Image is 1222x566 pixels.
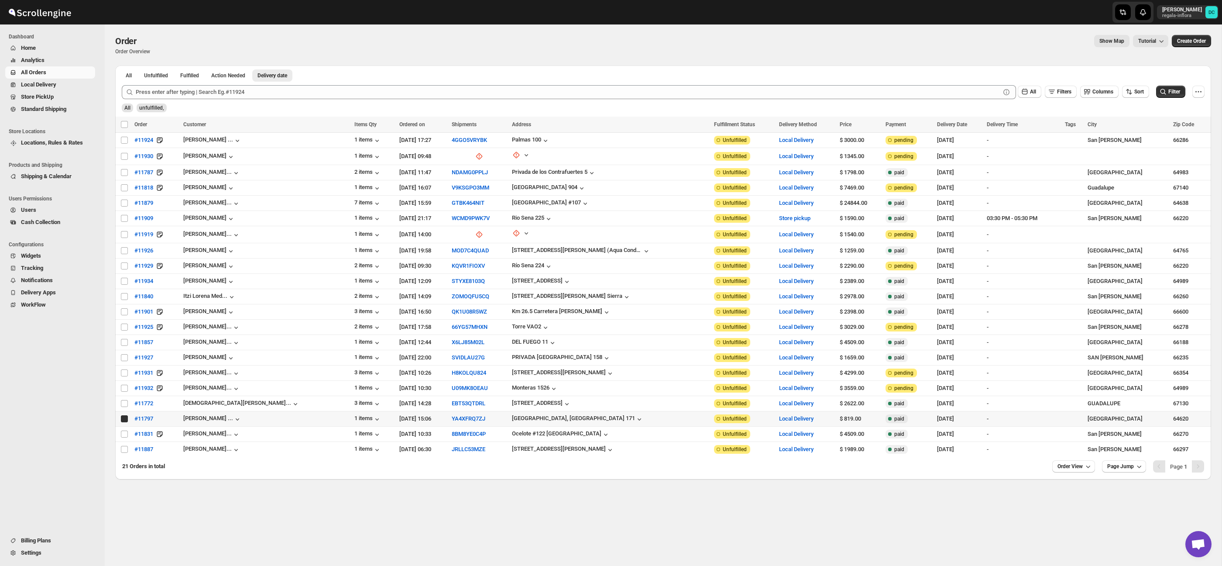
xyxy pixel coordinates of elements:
[183,400,291,406] div: [DEMOGRAPHIC_DATA][PERSON_NAME]...
[134,323,153,331] span: #11925
[354,415,381,424] div: 1 items
[512,400,571,408] button: [STREET_ADDRESS]
[21,252,41,259] span: Widgets
[354,136,381,145] div: 1 items
[512,247,651,255] button: [STREET_ADDRESS][PERSON_NAME] (Aqua Condominios)
[779,184,814,191] button: Local Delivery
[512,136,541,143] div: Palmas 100
[21,69,46,76] span: All Orders
[115,36,137,46] span: Order
[399,121,425,128] span: Ordered on
[183,445,232,452] div: [PERSON_NAME]...
[1052,460,1095,473] button: Order View
[183,308,235,317] button: [PERSON_NAME]
[354,214,381,223] button: 1 items
[354,400,381,408] button: 3 items
[183,169,232,175] div: [PERSON_NAME]...
[21,45,36,51] span: Home
[354,430,381,439] div: 1 items
[134,338,153,347] span: #11857
[512,214,553,223] button: Rio Sena 225
[1162,13,1202,18] p: regala-inflora
[129,181,158,195] button: #11818
[779,339,814,345] button: Local Delivery
[5,535,95,547] button: Billing Plans
[257,72,287,79] span: Delivery date
[779,121,817,128] span: Delivery Method
[354,262,381,271] button: 2 items
[183,152,235,161] div: [PERSON_NAME]
[512,369,606,376] div: [STREET_ADDRESS][PERSON_NAME]
[21,289,56,296] span: Delivery Apps
[1088,136,1168,145] div: San [PERSON_NAME]
[21,106,66,112] span: Standard Shipping
[452,121,477,128] span: Shipments
[1138,38,1156,44] span: Tutorial
[452,278,485,284] button: STYXE8103Q
[144,72,168,79] span: Unfulfilled
[1168,89,1180,95] span: Filter
[5,42,95,54] button: Home
[129,335,158,349] button: #11857
[1134,89,1144,95] span: Sort
[180,72,199,79] span: Fulfilled
[354,338,381,347] button: 1 items
[5,250,95,262] button: Widgets
[134,183,153,192] span: #11818
[183,184,235,193] button: [PERSON_NAME]
[452,354,485,361] button: SVIDLAU27G
[206,69,251,82] button: ActionNeeded
[512,400,563,406] div: [STREET_ADDRESS]
[129,133,158,147] button: #11924
[354,169,381,177] div: 2 items
[129,427,158,441] button: #11831
[1102,460,1146,473] button: Page Jump
[1088,121,1097,128] span: City
[183,415,233,421] div: [PERSON_NAME] ...
[129,412,158,426] button: #11797
[5,216,95,228] button: Cash Collection
[714,121,755,128] span: Fulfillment Status
[21,139,83,146] span: Locations, Rules & Rates
[512,430,610,439] button: Ocelote #122 [GEOGRAPHIC_DATA]
[183,231,232,237] div: [PERSON_NAME]...
[21,549,41,556] span: Settings
[512,308,602,314] div: Km 26.5 Carretera [PERSON_NAME]
[1018,86,1041,98] button: All
[9,33,99,40] span: Dashboard
[779,278,814,284] button: Local Delivery
[512,262,544,269] div: Río Sena 224
[452,247,489,254] button: MOD7C4QUAD
[512,384,549,391] div: Monteras 1526
[354,323,381,332] div: 2 items
[1030,89,1036,95] span: All
[129,366,158,380] button: #11931
[134,199,153,207] span: #11879
[452,324,487,330] button: 66YG57MHXN
[512,354,602,360] div: PRIVADA [GEOGRAPHIC_DATA] 158
[779,231,814,238] button: Local Delivery
[512,384,558,393] button: Monteras 1526
[21,301,46,308] span: WorkFlow
[129,259,158,273] button: #11929
[354,199,381,208] button: 7 items
[183,430,240,439] button: [PERSON_NAME]...
[115,48,150,55] p: Order Overview
[129,244,158,258] button: #11926
[5,286,95,299] button: Delivery Apps
[1092,89,1113,95] span: Columns
[134,414,153,423] span: #11797
[183,247,235,255] button: [PERSON_NAME]
[779,385,814,391] button: Local Delivery
[354,384,381,393] button: 1 items
[354,184,381,193] button: 1 items
[354,121,377,128] span: Items Qty
[512,430,601,437] div: Ocelote #122 [GEOGRAPHIC_DATA]
[183,293,236,301] button: Itzi Lorena Med...
[1157,5,1219,19] button: User menu
[1173,121,1194,128] span: Zip Code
